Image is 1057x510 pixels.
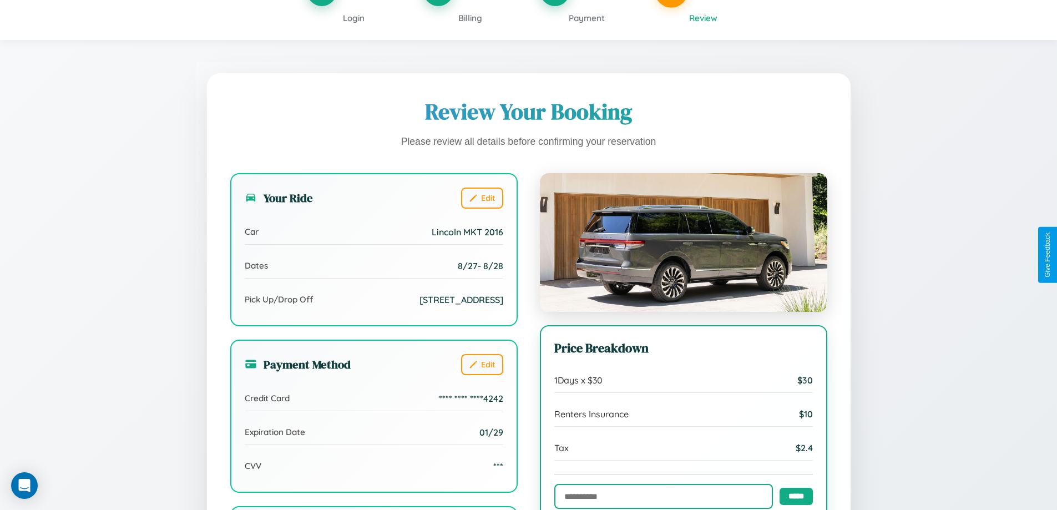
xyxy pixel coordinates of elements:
span: Car [245,226,259,237]
button: Edit [461,188,503,209]
div: Give Feedback [1044,233,1051,277]
h3: Your Ride [245,190,313,206]
h3: Price Breakdown [554,340,813,357]
span: CVV [245,461,261,471]
span: Payment [569,13,605,23]
span: 01/29 [479,427,503,438]
span: Review [689,13,717,23]
h3: Payment Method [245,356,351,372]
span: Lincoln MKT 2016 [432,226,503,238]
span: Billing [458,13,482,23]
span: [STREET_ADDRESS] [419,294,503,305]
h1: Review Your Booking [230,97,827,127]
span: Expiration Date [245,427,305,437]
span: Renters Insurance [554,408,629,420]
button: Edit [461,354,503,375]
span: 8 / 27 - 8 / 28 [458,260,503,271]
span: $ 30 [797,375,813,386]
span: Dates [245,260,268,271]
span: 1 Days x $ 30 [554,375,603,386]
span: Login [343,13,365,23]
div: Open Intercom Messenger [11,472,38,499]
span: $ 10 [799,408,813,420]
img: Lincoln MKT [540,173,827,312]
span: $ 2.4 [796,442,813,453]
span: Pick Up/Drop Off [245,294,313,305]
span: Credit Card [245,393,290,403]
span: Tax [554,442,569,453]
p: Please review all details before confirming your reservation [230,133,827,151]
